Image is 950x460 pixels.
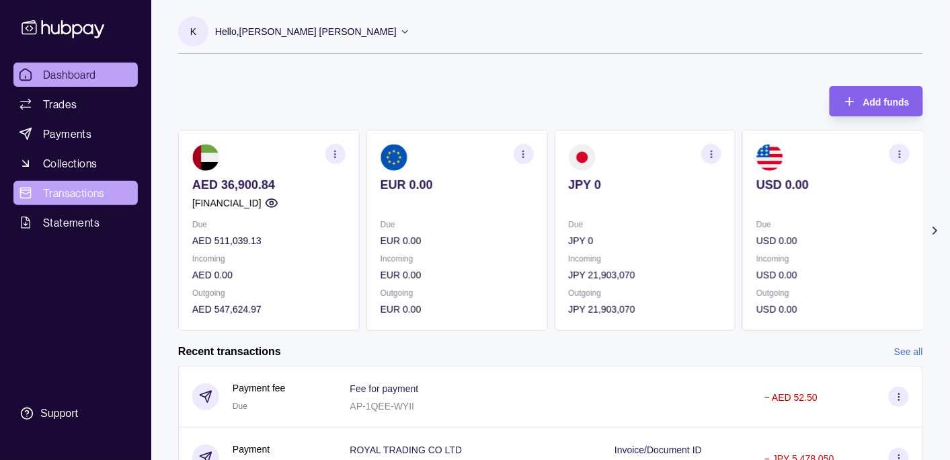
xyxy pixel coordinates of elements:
[381,217,534,232] p: Due
[350,401,415,412] p: AP-1QEE-WYII
[43,155,97,171] span: Collections
[192,144,219,171] img: ae
[233,381,286,395] p: Payment fee
[43,96,77,112] span: Trades
[756,268,910,282] p: USD 0.00
[233,401,247,411] span: Due
[569,233,722,248] p: JPY 0
[43,215,100,231] span: Statements
[13,399,138,428] a: Support
[756,217,910,232] p: Due
[192,302,346,317] p: AED 547,624.97
[192,178,346,192] p: AED 36,900.84
[569,268,722,282] p: JPY 21,903,070
[381,252,534,266] p: Incoming
[863,97,910,108] span: Add funds
[756,233,910,248] p: USD 0.00
[178,344,281,359] h2: Recent transactions
[13,210,138,235] a: Statements
[192,196,262,210] p: [FINANCIAL_ID]
[13,151,138,176] a: Collections
[13,92,138,116] a: Trades
[13,63,138,87] a: Dashboard
[764,392,818,403] p: − AED 52.50
[43,67,96,83] span: Dashboard
[381,233,534,248] p: EUR 0.00
[190,24,196,39] p: K
[233,442,270,457] p: Payment
[756,286,910,301] p: Outgoing
[569,252,722,266] p: Incoming
[381,268,534,282] p: EUR 0.00
[215,24,397,39] p: Hello, [PERSON_NAME] [PERSON_NAME]
[192,268,346,282] p: AED 0.00
[615,445,702,455] p: Invoice/Document ID
[350,445,463,455] p: ROYAL TRADING CO LTD
[192,233,346,248] p: AED 511,039.13
[192,252,346,266] p: Incoming
[756,144,783,171] img: us
[13,122,138,146] a: Payments
[40,406,78,421] div: Support
[192,217,346,232] p: Due
[43,126,91,142] span: Payments
[830,86,923,116] button: Add funds
[381,178,534,192] p: EUR 0.00
[43,185,105,201] span: Transactions
[756,302,910,317] p: USD 0.00
[350,383,419,394] p: Fee for payment
[569,217,722,232] p: Due
[381,144,407,171] img: eu
[192,286,346,301] p: Outgoing
[381,286,534,301] p: Outgoing
[569,286,722,301] p: Outgoing
[756,252,910,266] p: Incoming
[756,178,910,192] p: USD 0.00
[381,302,534,317] p: EUR 0.00
[569,144,596,171] img: jp
[894,344,923,359] a: See all
[13,181,138,205] a: Transactions
[569,178,722,192] p: JPY 0
[569,302,722,317] p: JPY 21,903,070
